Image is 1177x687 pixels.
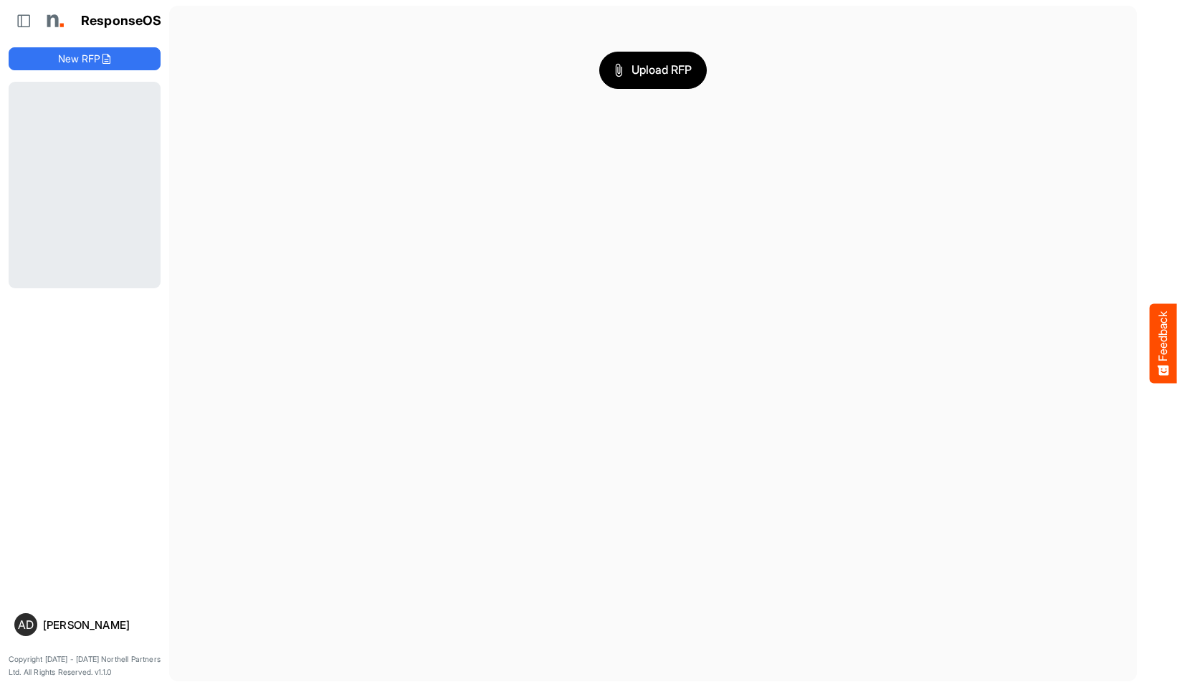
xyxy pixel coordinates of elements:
h1: ResponseOS [81,14,162,29]
button: Upload RFP [599,52,707,89]
span: AD [18,619,34,630]
div: Loading... [9,82,161,288]
span: Upload RFP [614,61,692,80]
button: New RFP [9,47,161,70]
p: Copyright [DATE] - [DATE] Northell Partners Ltd. All Rights Reserved. v1.1.0 [9,653,161,678]
div: [PERSON_NAME] [43,620,155,630]
button: Feedback [1150,304,1177,384]
img: Northell [39,6,68,35]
